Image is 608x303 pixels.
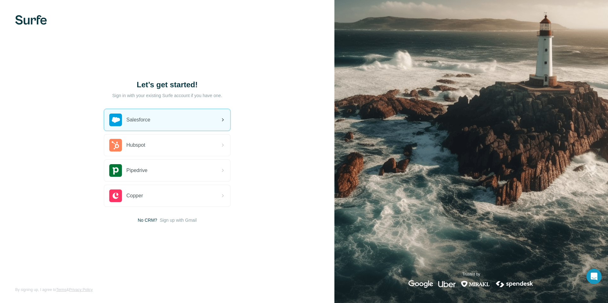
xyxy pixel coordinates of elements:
[109,114,122,126] img: salesforce's logo
[586,269,602,284] div: Open Intercom Messenger
[104,80,231,90] h1: Let’s get started!
[126,116,150,124] span: Salesforce
[138,217,157,223] span: No CRM?
[69,288,93,292] a: Privacy Policy
[408,280,433,288] img: google's logo
[461,280,490,288] img: mirakl's logo
[109,164,122,177] img: pipedrive's logo
[462,271,480,277] p: Trusted by
[126,141,145,149] span: Hubspot
[109,189,122,202] img: copper's logo
[15,15,47,25] img: Surfe's logo
[438,280,456,288] img: uber's logo
[109,139,122,151] img: hubspot's logo
[15,287,93,293] span: By signing up, I agree to &
[126,192,143,200] span: Copper
[56,288,66,292] a: Terms
[160,217,197,223] button: Sign up with Gmail
[495,280,534,288] img: spendesk's logo
[112,92,222,99] p: Sign in with your existing Surfe account if you have one.
[126,167,148,174] span: Pipedrive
